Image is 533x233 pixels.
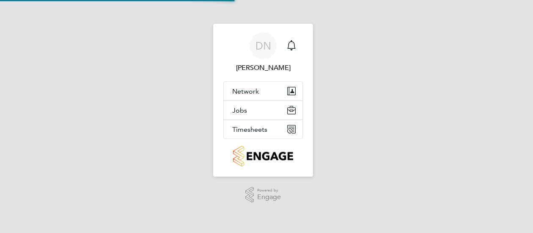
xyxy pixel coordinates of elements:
nav: Main navigation [213,24,313,177]
span: Engage [257,194,281,201]
span: Dan Nichols [223,63,303,73]
button: Jobs [224,101,302,119]
button: Timesheets [224,120,302,139]
a: Powered byEngage [245,187,281,203]
a: DN[PERSON_NAME] [223,32,303,73]
span: Timesheets [232,125,267,133]
button: Network [224,82,302,100]
span: Jobs [232,106,247,114]
span: Network [232,87,259,95]
a: Go to home page [223,146,303,166]
span: Powered by [257,187,281,194]
span: DN [256,40,271,51]
img: countryside-properties-logo-retina.png [233,146,293,166]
